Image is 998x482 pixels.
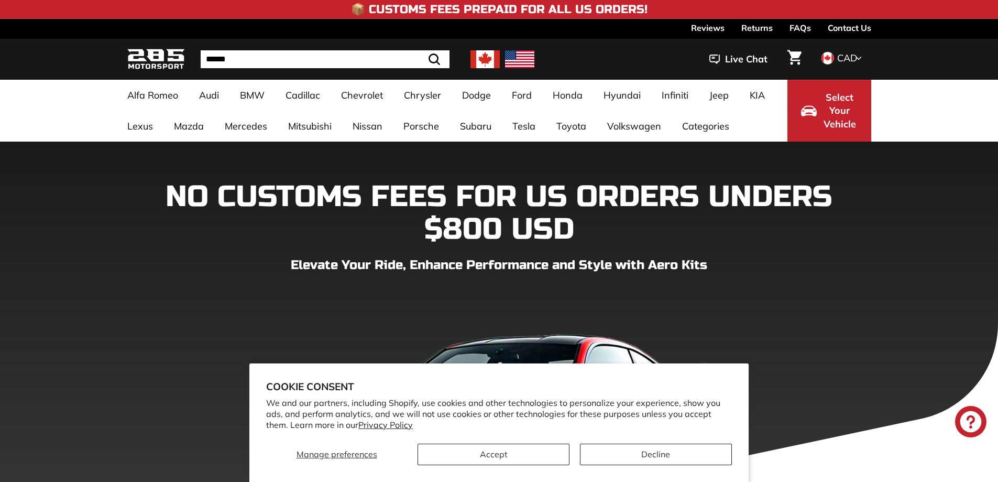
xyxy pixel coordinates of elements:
[501,80,542,111] a: Ford
[127,256,871,275] p: Elevate Your Ride, Enhance Performance and Style with Aero Kits
[781,41,808,77] a: Cart
[127,181,871,245] h1: NO CUSTOMS FEES FOR US ORDERS UNDERS $800 USD
[651,80,699,111] a: Infiniti
[342,111,393,142] a: Nissan
[787,80,871,142] button: Select Your Vehicle
[266,398,732,430] p: We and our partners, including Shopify, use cookies and other technologies to personalize your ex...
[699,80,739,111] a: Jeep
[117,80,189,111] a: Alfa Romeo
[452,80,501,111] a: Dodge
[725,52,767,66] span: Live Chat
[201,50,449,68] input: Search
[691,19,725,37] a: Reviews
[952,406,990,440] inbox-online-store-chat: Shopify online store chat
[593,80,651,111] a: Hyundai
[393,111,449,142] a: Porsche
[189,80,229,111] a: Audi
[789,19,811,37] a: FAQs
[542,80,593,111] a: Honda
[278,111,342,142] a: Mitsubishi
[229,80,275,111] a: BMW
[546,111,597,142] a: Toyota
[275,80,331,111] a: Cadillac
[214,111,278,142] a: Mercedes
[449,111,502,142] a: Subaru
[393,80,452,111] a: Chrysler
[822,91,858,131] span: Select Your Vehicle
[331,80,393,111] a: Chevrolet
[837,52,857,64] span: CAD
[741,19,773,37] a: Returns
[117,111,163,142] a: Lexus
[127,47,185,72] img: Logo_285_Motorsport_areodynamics_components
[597,111,672,142] a: Volkswagen
[580,444,732,465] button: Decline
[739,80,775,111] a: KIA
[297,449,377,459] span: Manage preferences
[266,444,407,465] button: Manage preferences
[502,111,546,142] a: Tesla
[358,420,413,430] a: Privacy Policy
[696,46,781,72] button: Live Chat
[418,444,569,465] button: Accept
[672,111,740,142] a: Categories
[266,380,732,393] h2: Cookie consent
[828,19,871,37] a: Contact Us
[351,3,648,16] h4: 📦 Customs Fees Prepaid for All US Orders!
[163,111,214,142] a: Mazda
